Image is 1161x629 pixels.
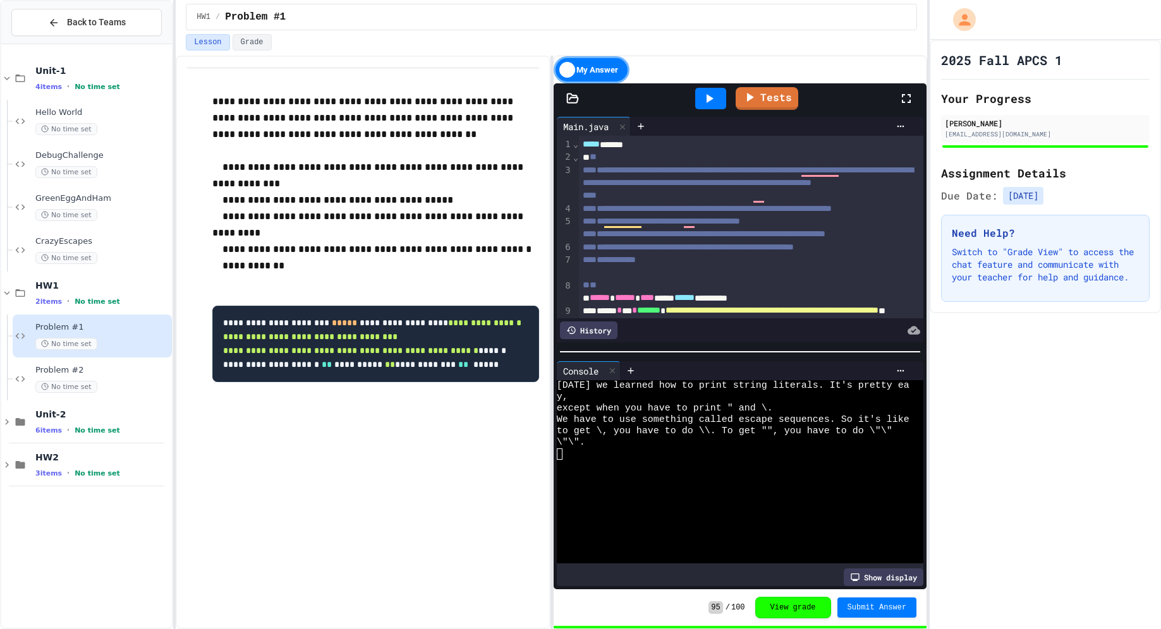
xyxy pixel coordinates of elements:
[941,164,1150,182] h2: Assignment Details
[557,254,573,280] div: 7
[1003,187,1043,205] span: [DATE]
[557,361,621,380] div: Console
[35,297,62,306] span: 2 items
[35,236,169,247] span: CrazyEscapes
[1108,578,1148,616] iframe: chat widget
[35,365,169,376] span: Problem #2
[940,5,979,34] div: My Account
[35,123,97,135] span: No time set
[557,305,573,318] div: 9
[197,12,210,22] span: HW1
[731,602,745,613] span: 100
[573,139,579,149] span: Fold line
[35,83,62,91] span: 4 items
[35,65,169,76] span: Unit-1
[941,188,998,203] span: Due Date:
[557,215,573,241] div: 5
[67,468,70,478] span: •
[557,426,892,437] span: to get \, you have to do \\. To get "", you have to do \"\"
[67,16,126,29] span: Back to Teams
[35,252,97,264] span: No time set
[233,34,272,51] button: Grade
[35,426,62,434] span: 6 items
[186,34,229,51] button: Lesson
[67,81,70,92] span: •
[755,597,831,618] button: View grade
[35,322,169,333] span: Problem #1
[35,409,169,420] span: Unit-2
[837,597,917,618] button: Submit Answer
[557,437,585,448] span: \"\".
[557,380,915,392] span: [DATE] we learned how to print string literals. It's pretty eas
[945,117,1146,129] div: [PERSON_NAME]
[557,392,568,403] span: y,
[557,280,573,306] div: 8
[557,364,605,378] div: Console
[1056,524,1148,577] iframe: chat widget
[726,602,730,613] span: /
[848,602,907,613] span: Submit Answer
[67,425,70,435] span: •
[557,117,631,136] div: Main.java
[35,280,169,291] span: HW1
[216,12,220,22] span: /
[75,426,120,434] span: No time set
[67,296,70,306] span: •
[35,338,97,350] span: No time set
[945,129,1146,139] div: [EMAIL_ADDRESS][DOMAIN_NAME]
[560,321,617,339] div: History
[952,246,1139,284] p: Switch to "Grade View" to access the chat feature and communicate with your teacher for help and ...
[941,90,1150,107] h2: Your Progress
[736,87,798,110] a: Tests
[35,469,62,477] span: 3 items
[557,403,773,414] span: except when you have to print " and \.
[35,193,169,204] span: GreenEggAndHam
[557,414,909,426] span: We have to use something called escape sequences. So it's like
[579,136,923,472] div: To enrich screen reader interactions, please activate Accessibility in Grammarly extension settings
[35,150,169,161] span: DebugChallenge
[225,9,286,25] span: Problem #1
[557,120,615,133] div: Main.java
[844,568,923,586] div: Show display
[75,469,120,477] span: No time set
[573,152,579,162] span: Fold line
[11,9,162,36] button: Back to Teams
[557,203,573,215] div: 4
[557,241,573,254] div: 6
[35,166,97,178] span: No time set
[35,107,169,118] span: Hello World
[75,297,120,306] span: No time set
[952,225,1139,241] h3: Need Help?
[75,83,120,91] span: No time set
[557,164,573,203] div: 3
[557,151,573,164] div: 2
[35,209,97,221] span: No time set
[557,138,573,151] div: 1
[941,51,1062,69] h1: 2025 Fall APCS 1
[35,381,97,393] span: No time set
[708,601,722,614] span: 95
[35,452,169,463] span: HW2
